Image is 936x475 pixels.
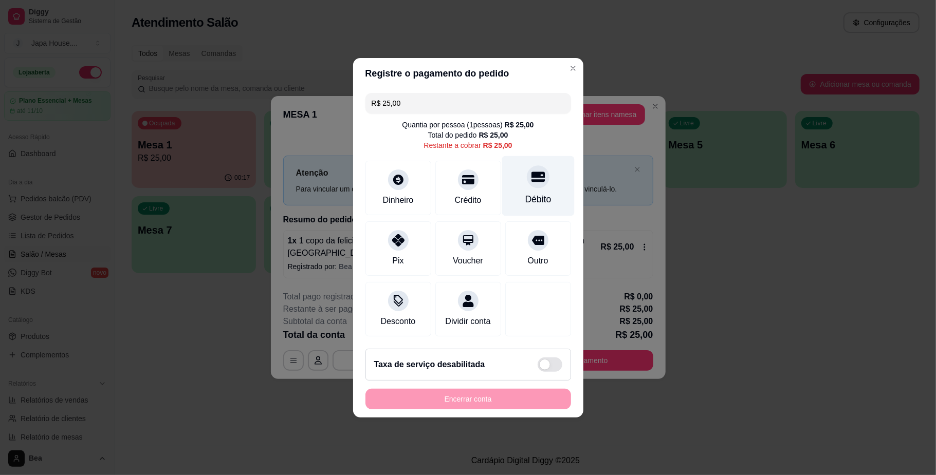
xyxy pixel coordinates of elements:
[483,140,512,150] div: R$ 25,00
[565,60,581,77] button: Close
[374,358,485,371] h2: Taxa de serviço desabilitada
[455,194,482,206] div: Crédito
[479,130,508,140] div: R$ 25,00
[527,255,548,267] div: Outro
[353,58,583,89] header: Registre o pagamento do pedido
[383,194,414,206] div: Dinheiro
[424,140,512,150] div: Restante a cobrar
[402,120,534,130] div: Quantia por pessoa ( 1 pessoas)
[428,130,508,140] div: Total do pedido
[372,93,565,113] input: Ex.: hambúrguer de cordeiro
[445,315,490,328] div: Dividir conta
[381,315,416,328] div: Desconto
[505,120,534,130] div: R$ 25,00
[392,255,403,267] div: Pix
[453,255,483,267] div: Voucher
[525,193,551,206] div: Débito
